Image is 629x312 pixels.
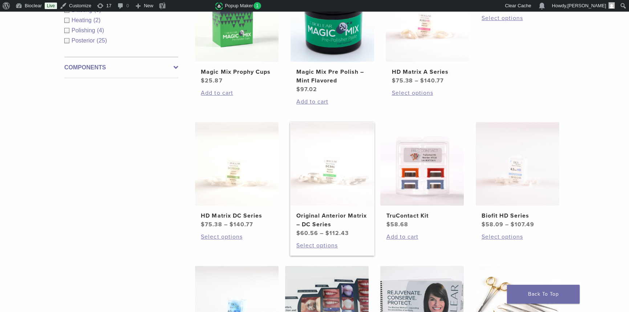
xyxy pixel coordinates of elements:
span: 1 [253,2,261,9]
a: Select options for “HD Matrix DC Series” [201,232,273,241]
a: TruContact KitTruContact Kit $58.68 [380,122,464,229]
span: $ [201,77,205,84]
span: Heating [72,17,93,23]
h2: HD Matrix DC Series [201,211,273,220]
span: Polishing [72,27,97,33]
img: Biofit HD Series [476,122,559,206]
h2: Magic Mix Pre Polish – Mint Flavored [296,68,368,85]
h2: Magic Mix Prophy Cups [201,68,273,76]
label: Components [64,63,178,72]
a: Add to cart: “TruContact Kit” [386,232,458,241]
span: Posterior [72,37,97,44]
bdi: 112.43 [325,230,349,237]
span: $ [296,230,300,237]
span: (25) [97,37,107,44]
span: $ [325,230,329,237]
a: Select options for “Original Anterior Matrix - DC Series” [296,241,368,250]
h2: Biofit HD Series [482,211,553,220]
span: $ [386,221,390,228]
img: Original Anterior Matrix - DC Series [291,122,374,206]
img: HD Matrix DC Series [195,122,279,206]
bdi: 107.49 [511,221,534,228]
a: Live [45,3,57,9]
a: Add to cart: “Magic Mix Prophy Cups” [201,89,273,97]
span: Blasting [72,7,94,13]
h2: Original Anterior Matrix – DC Series [296,211,368,229]
a: HD Matrix DC SeriesHD Matrix DC Series [195,122,279,229]
bdi: 140.77 [420,77,443,84]
span: $ [296,86,300,93]
img: Views over 48 hours. Click for more Jetpack Stats. [175,2,215,11]
bdi: 58.09 [482,221,503,228]
a: Add to cart: “Magic Mix Pre Polish - Mint Flavored” [296,97,368,106]
bdi: 75.38 [201,221,222,228]
span: (4) [97,27,104,33]
span: $ [229,221,233,228]
span: $ [482,221,486,228]
img: TruContact Kit [380,122,464,206]
span: – [505,221,509,228]
span: [PERSON_NAME] [567,3,606,8]
span: – [320,230,324,237]
a: Select options for “Biofit HD Series” [482,232,553,241]
a: Select options for “HD Matrix A Series” [391,89,463,97]
span: – [414,77,418,84]
bdi: 58.68 [386,221,408,228]
bdi: 97.02 [296,86,317,93]
h2: TruContact Kit [386,211,458,220]
span: $ [420,77,424,84]
bdi: 140.77 [229,221,253,228]
a: Original Anterior Matrix - DC SeriesOriginal Anterior Matrix – DC Series [290,122,375,238]
span: (2) [93,17,101,23]
bdi: 60.56 [296,230,318,237]
span: $ [391,77,395,84]
a: Biofit HD SeriesBiofit HD Series [475,122,560,229]
span: – [224,221,227,228]
span: $ [511,221,515,228]
h2: HD Matrix A Series [391,68,463,76]
a: Back To Top [507,285,580,304]
span: $ [201,221,205,228]
bdi: 25.87 [201,77,222,84]
bdi: 75.38 [391,77,413,84]
a: Select options for “Original Anterior Matrix - A Series” [482,14,553,23]
span: (5) [94,7,101,13]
